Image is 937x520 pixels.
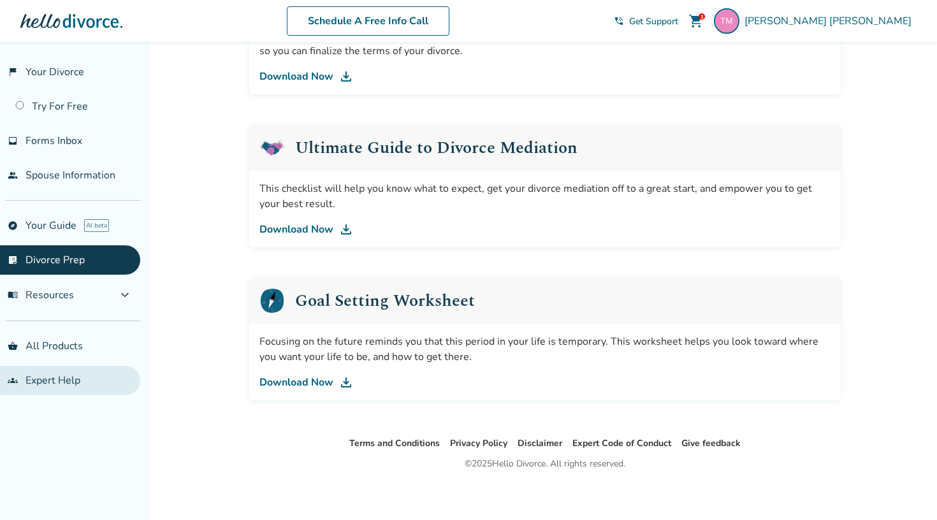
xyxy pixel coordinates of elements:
a: phone_in_talkGet Support [614,15,678,27]
span: list_alt_check [8,255,18,265]
img: Goal Setting Worksheet [259,288,285,314]
span: people [8,170,18,180]
span: AI beta [84,219,109,232]
span: flag_2 [8,67,18,77]
span: Get Support [629,15,678,27]
a: Download Now [259,222,831,237]
span: shopping_cart [688,13,704,29]
span: Resources [8,288,74,302]
span: [PERSON_NAME] [PERSON_NAME] [745,14,917,28]
span: expand_more [117,287,133,303]
div: 1 [699,13,705,20]
div: © 2025 Hello Divorce. All rights reserved. [465,456,625,472]
img: terrimarko11@aol.com [714,8,739,34]
span: Forms Inbox [25,134,82,148]
span: menu_book [8,290,18,300]
a: Download Now [259,375,831,390]
div: This checklist will help you know what to expect, get your divorce mediation off to a great start... [259,181,831,212]
a: Download Now [259,69,831,84]
h2: Ultimate Guide to Divorce Mediation [295,140,577,156]
a: Privacy Policy [450,437,507,449]
div: Focusing on the future reminds you that this period in your life is temporary. This worksheet hel... [259,334,831,365]
h2: Goal Setting Worksheet [295,292,475,309]
li: Give feedback [681,436,741,451]
span: phone_in_talk [614,16,624,26]
span: groups [8,375,18,386]
a: Expert Code of Conduct [572,437,671,449]
li: Disclaimer [518,436,562,451]
img: DL [338,375,354,390]
span: inbox [8,136,18,146]
span: explore [8,220,18,231]
a: Terms and Conditions [349,437,440,449]
img: Ultimate Guide to Divorce Mediation [259,135,285,161]
span: shopping_basket [8,341,18,351]
a: Schedule A Free Info Call [287,6,449,36]
img: DL [338,69,354,84]
iframe: Chat Widget [873,459,937,520]
img: DL [338,222,354,237]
